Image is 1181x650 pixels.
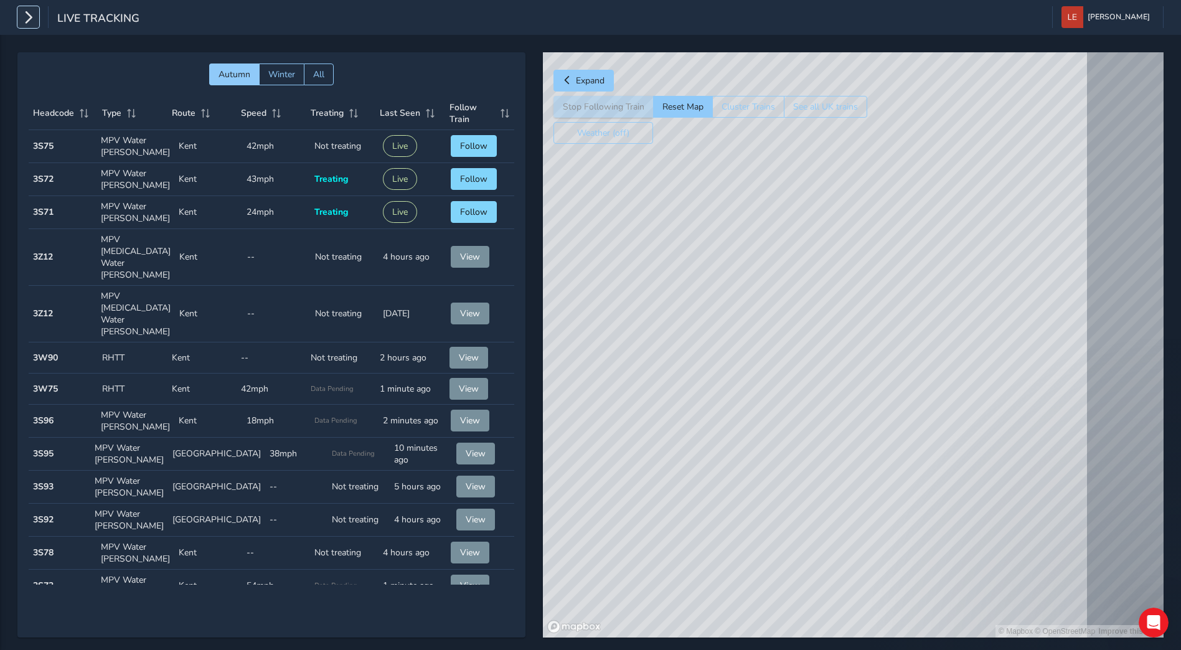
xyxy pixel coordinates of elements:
td: [GEOGRAPHIC_DATA] [168,438,265,471]
span: Follow [460,173,487,185]
span: Treating [314,173,348,185]
span: Winter [268,68,295,80]
span: View [459,352,479,364]
button: [PERSON_NAME] [1061,6,1154,28]
button: View [456,509,495,530]
span: Data Pending [314,581,357,590]
td: MPV Water [PERSON_NAME] [90,438,168,471]
td: Kent [174,570,242,603]
span: All [313,68,324,80]
td: Kent [174,537,242,570]
span: View [459,383,479,395]
span: View [460,308,480,319]
td: Not treating [310,537,378,570]
td: Not treating [310,130,378,163]
td: 1 minute ago [375,374,445,405]
td: 5 hours ago [390,471,452,504]
td: [DATE] [379,286,446,342]
td: 18mph [242,405,310,438]
td: RHTT [98,374,167,405]
td: MPV Water [PERSON_NAME] [96,163,174,196]
td: -- [237,342,306,374]
button: Winter [259,64,304,85]
span: [PERSON_NAME] [1088,6,1150,28]
span: View [460,547,480,558]
span: Data Pending [311,384,354,393]
td: -- [265,471,327,504]
td: 2 hours ago [375,342,445,374]
span: Last Seen [380,107,420,119]
button: Follow [451,201,497,223]
strong: 3S93 [33,481,54,492]
td: MPV Water [PERSON_NAME] [90,471,168,504]
td: MPV [MEDICAL_DATA] Water [PERSON_NAME] [96,229,175,286]
span: View [460,580,480,591]
span: Speed [241,107,266,119]
strong: 3S95 [33,448,54,459]
strong: 3Z12 [33,251,53,263]
span: Expand [576,75,605,87]
strong: 3S78 [33,547,54,558]
td: 38mph [265,438,327,471]
td: 10 minutes ago [390,438,452,471]
td: 24mph [242,196,310,229]
td: Not treating [311,229,379,286]
span: Follow Train [449,101,496,125]
span: Type [102,107,121,119]
strong: 3S73 [33,580,54,591]
span: Autumn [219,68,250,80]
td: 4 hours ago [379,229,446,286]
iframe: Intercom live chat [1139,608,1169,638]
td: MPV Water [PERSON_NAME] [96,537,174,570]
span: Treating [311,107,344,119]
td: 4 hours ago [390,504,452,537]
td: MPV Water [PERSON_NAME] [96,570,174,603]
td: MPV Water [PERSON_NAME] [96,196,174,229]
strong: 3S92 [33,514,54,525]
button: Cluster Trains [712,96,784,118]
button: Expand [553,70,614,92]
td: 42mph [242,130,310,163]
td: Kent [174,196,242,229]
td: -- [243,229,311,286]
span: View [466,448,486,459]
td: -- [242,537,310,570]
td: 1 minute ago [379,570,446,603]
td: Kent [174,130,242,163]
button: View [451,303,489,324]
button: Live [383,201,417,223]
button: Autumn [209,64,259,85]
td: Kent [167,342,237,374]
td: Kent [174,405,242,438]
span: View [466,514,486,525]
td: Kent [175,286,243,342]
button: View [451,410,489,431]
td: 43mph [242,163,310,196]
button: View [451,575,489,596]
button: See all UK trains [784,96,867,118]
span: Data Pending [332,449,375,458]
td: [GEOGRAPHIC_DATA] [168,504,265,537]
td: 54mph [242,570,310,603]
td: MPV Water [PERSON_NAME] [96,405,174,438]
span: Route [172,107,195,119]
td: Not treating [306,342,376,374]
td: -- [265,504,327,537]
td: Not treating [327,504,390,537]
td: Kent [175,229,243,286]
button: Reset Map [653,96,712,118]
strong: 3W75 [33,383,58,395]
button: Live [383,168,417,190]
span: View [466,481,486,492]
button: All [304,64,334,85]
td: [GEOGRAPHIC_DATA] [168,471,265,504]
button: Weather (off) [553,122,653,144]
td: 4 hours ago [379,537,446,570]
td: MPV [MEDICAL_DATA] Water [PERSON_NAME] [96,286,175,342]
button: View [449,378,488,400]
button: Follow [451,135,497,157]
strong: 3Z12 [33,308,53,319]
strong: 3S71 [33,206,54,218]
span: Follow [460,140,487,152]
strong: 3S72 [33,173,54,185]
